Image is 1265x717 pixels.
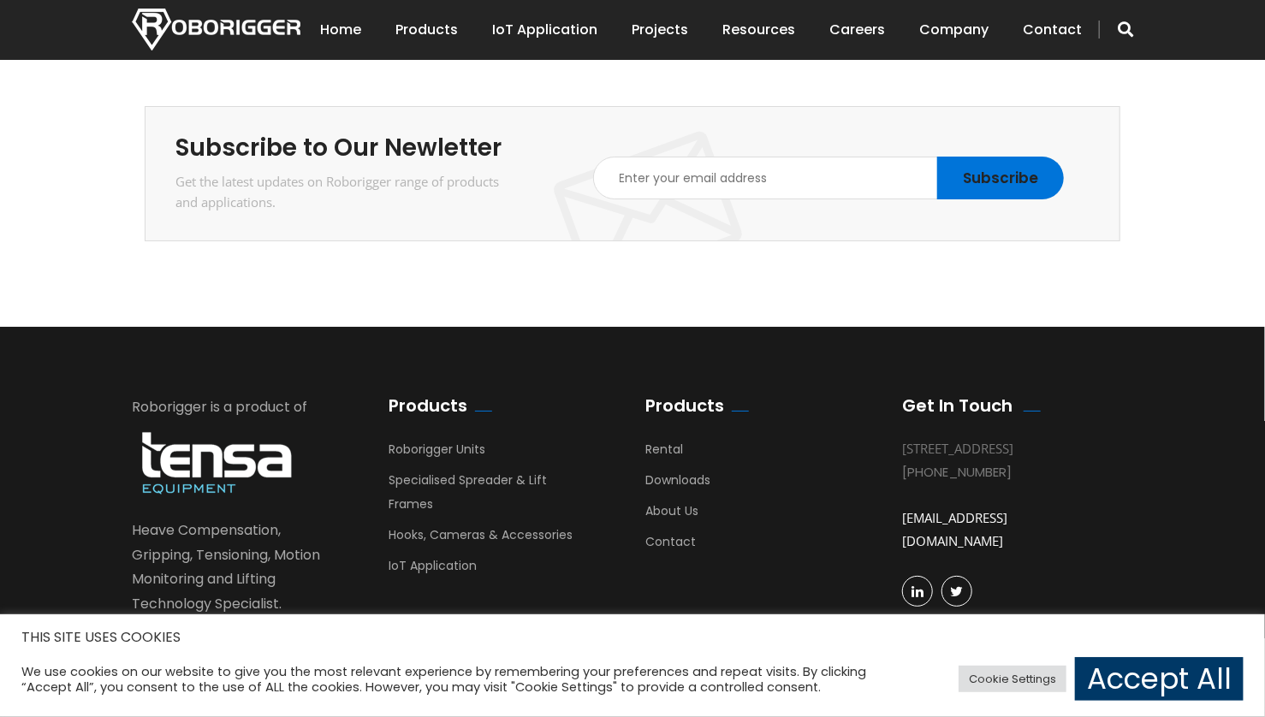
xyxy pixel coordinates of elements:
a: Rental [645,441,683,466]
h2: Get In Touch [902,395,1013,416]
h5: THIS SITE USES COOKIES [21,626,1244,649]
a: Company [919,3,989,56]
a: Specialised Spreader & Lift Frames [389,471,547,521]
a: Home [320,3,361,56]
a: Hooks, Cameras & Accessories [389,526,573,552]
img: Nortech [132,9,300,50]
h2: Products [389,395,467,416]
a: Careers [829,3,885,56]
a: Contact [1023,3,1082,56]
div: We use cookies on our website to give you the most relevant experience by remembering your prefer... [21,664,877,695]
a: linkedin [902,576,933,607]
div: Get the latest updates on Roborigger range of products and applications. [175,171,516,212]
a: IoT Application [389,557,477,583]
a: Contact [645,533,696,559]
a: [EMAIL_ADDRESS][DOMAIN_NAME] [902,509,1007,549]
a: Projects [632,3,688,56]
a: Twitter [941,576,972,607]
div: [PHONE_NUMBER] [902,460,1108,483]
h2: Subscribe to Our Newletter [175,131,516,164]
input: Enter your email address [593,157,1065,199]
a: Accept All [1075,657,1244,701]
a: Downloads [645,471,710,497]
h2: Products [645,395,724,416]
a: Roborigger Units [389,441,485,466]
div: [STREET_ADDRESS] [902,437,1108,460]
a: IoT Application [492,3,597,56]
div: Roborigger is a product of Heave Compensation, Gripping, Tensioning, Motion Monitoring and Liftin... [132,395,337,642]
a: Cookie Settings [959,666,1066,692]
a: About Us [645,502,698,528]
a: Products [395,3,458,56]
a: Resources [722,3,795,56]
input: Subscribe [937,157,1064,199]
